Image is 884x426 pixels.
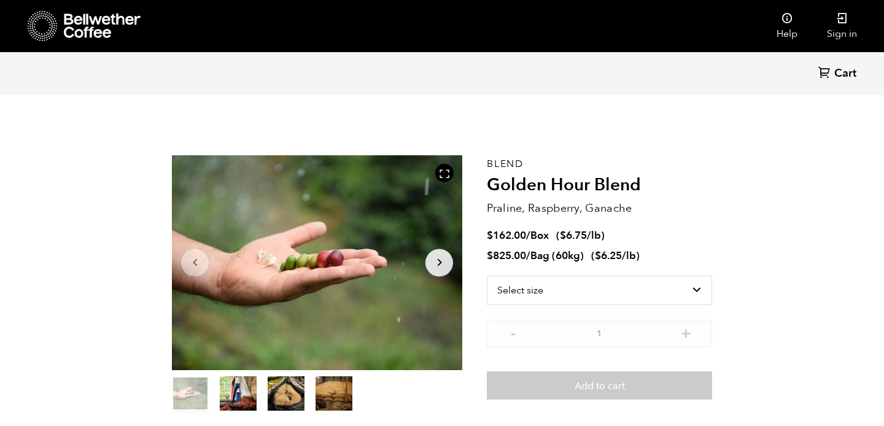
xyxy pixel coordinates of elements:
span: / [526,249,530,263]
button: + [678,326,694,338]
span: $ [487,228,493,242]
p: Praline, Raspberry, Ganache [487,200,712,217]
span: $ [595,249,601,263]
span: $ [487,249,493,263]
bdi: 825.00 [487,249,526,263]
button: Add to cart [487,371,712,400]
bdi: 162.00 [487,228,526,242]
span: ( ) [556,228,605,242]
span: $ [560,228,566,242]
span: Bag (60kg) [530,249,584,263]
bdi: 6.25 [595,249,622,263]
span: /lb [622,249,636,263]
span: /lb [587,228,601,242]
h2: Golden Hour Blend [487,175,712,196]
bdi: 6.75 [560,228,587,242]
span: ( ) [591,249,640,263]
a: Cart [818,66,859,82]
button: - [505,326,521,338]
span: / [526,228,530,242]
span: Box [530,228,549,242]
span: Cart [834,66,856,81]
